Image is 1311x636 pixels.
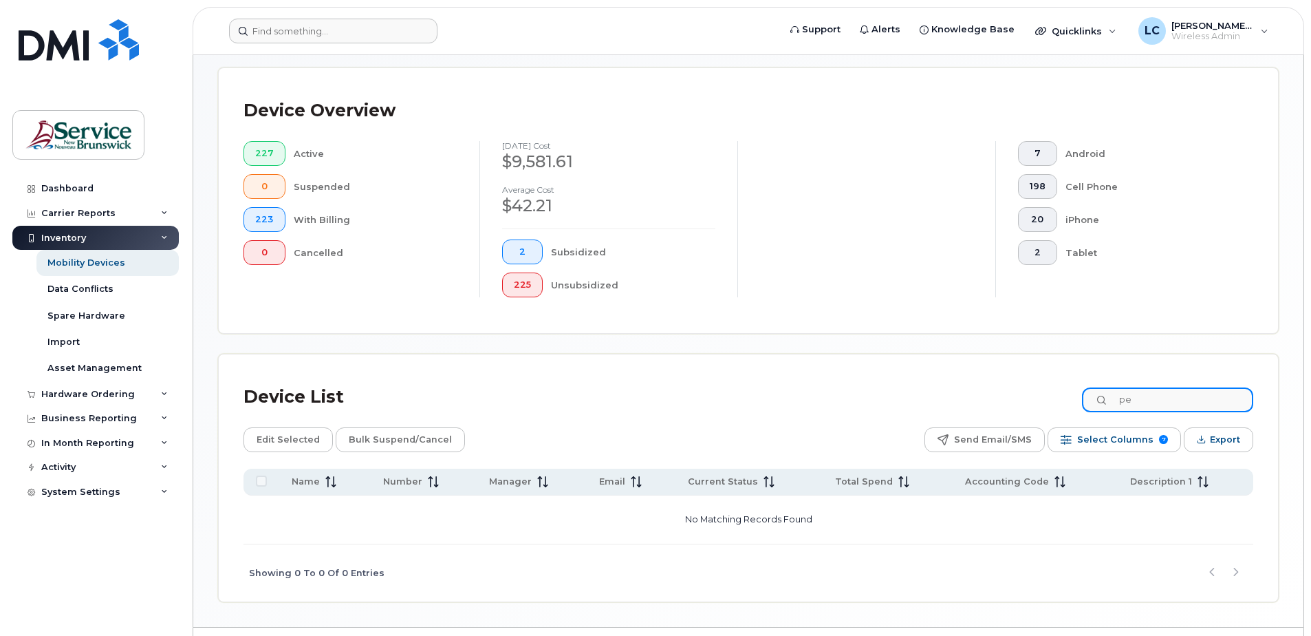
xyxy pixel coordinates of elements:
[1210,430,1240,450] span: Export
[1145,23,1160,39] span: LC
[1065,207,1232,232] div: iPhone
[1129,17,1278,45] div: Lenentine, Carrie (EECD/EDPE)
[924,427,1045,452] button: Send Email/SMS
[1077,430,1153,450] span: Select Columns
[1171,31,1254,42] span: Wireless Admin
[502,150,715,173] div: $9,581.61
[249,501,1248,538] p: No Matching Records Found
[954,430,1032,450] span: Send Email/SMS
[349,430,452,450] span: Bulk Suspend/Cancel
[294,141,458,166] div: Active
[1171,20,1254,31] span: [PERSON_NAME] (EECD/EDPE)
[294,240,458,265] div: Cancelled
[255,181,274,192] span: 0
[850,16,910,43] a: Alerts
[1018,240,1057,265] button: 2
[502,240,543,264] button: 2
[243,141,285,166] button: 227
[514,279,531,290] span: 225
[243,240,285,265] button: 0
[243,427,333,452] button: Edit Selected
[965,476,1049,488] span: Accounting Code
[551,273,716,297] div: Unsubsidized
[835,476,893,488] span: Total Spend
[243,379,344,415] div: Device List
[1030,181,1045,192] span: 198
[1052,25,1102,36] span: Quicklinks
[489,476,532,488] span: Manager
[802,23,841,36] span: Support
[551,240,716,264] div: Subsidized
[1026,17,1126,45] div: Quicklinks
[502,273,543,297] button: 225
[1065,141,1232,166] div: Android
[255,214,274,225] span: 223
[336,427,465,452] button: Bulk Suspend/Cancel
[688,476,758,488] span: Current Status
[255,247,274,258] span: 0
[1018,141,1057,166] button: 7
[1184,427,1253,452] button: Export
[229,19,437,43] input: Find something...
[243,93,396,129] div: Device Overview
[1082,388,1253,412] input: Search Device List ...
[257,430,320,450] span: Edit Selected
[1030,148,1045,159] span: 7
[599,476,625,488] span: Email
[1030,247,1045,258] span: 2
[502,141,715,150] h4: [DATE] cost
[1130,476,1192,488] span: Description 1
[1018,207,1057,232] button: 20
[255,148,274,159] span: 227
[1159,435,1168,444] span: 7
[1065,174,1232,199] div: Cell Phone
[243,174,285,199] button: 0
[383,476,422,488] span: Number
[781,16,850,43] a: Support
[294,174,458,199] div: Suspended
[871,23,900,36] span: Alerts
[243,207,285,232] button: 223
[294,207,458,232] div: With Billing
[292,476,320,488] span: Name
[249,563,384,584] span: Showing 0 To 0 Of 0 Entries
[1048,427,1181,452] button: Select Columns 7
[502,185,715,194] h4: Average cost
[910,16,1024,43] a: Knowledge Base
[502,194,715,218] div: $42.21
[1065,240,1232,265] div: Tablet
[1018,174,1057,199] button: 198
[514,246,531,257] span: 2
[931,23,1015,36] span: Knowledge Base
[1030,214,1045,225] span: 20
